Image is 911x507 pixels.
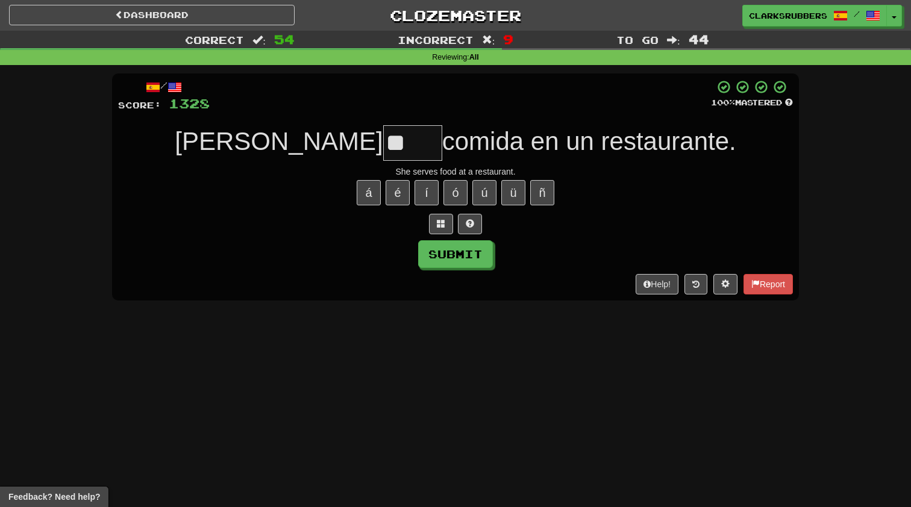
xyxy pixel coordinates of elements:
[386,180,410,205] button: é
[118,166,793,178] div: She serves food at a restaurant.
[616,34,659,46] span: To go
[744,274,793,294] button: Report
[667,35,680,45] span: :
[458,214,482,234] button: Single letter hint - you only get 1 per sentence and score half the points! alt+h
[274,32,295,46] span: 54
[443,180,468,205] button: ó
[313,5,598,26] a: Clozemaster
[472,180,496,205] button: ú
[482,35,495,45] span: :
[530,180,554,205] button: ñ
[398,34,474,46] span: Incorrect
[689,32,709,46] span: 44
[749,10,827,21] span: clarksrubbers
[711,98,793,108] div: Mastered
[503,32,513,46] span: 9
[357,180,381,205] button: á
[442,127,736,155] span: comida en un restaurante.
[118,100,161,110] span: Score:
[185,34,244,46] span: Correct
[429,214,453,234] button: Switch sentence to multiple choice alt+p
[854,10,860,18] span: /
[175,127,383,155] span: [PERSON_NAME]
[252,35,266,45] span: :
[118,79,210,95] div: /
[8,491,100,503] span: Open feedback widget
[169,96,210,111] span: 1328
[501,180,525,205] button: ü
[418,240,493,268] button: Submit
[636,274,678,294] button: Help!
[415,180,439,205] button: í
[469,53,479,61] strong: All
[711,98,735,107] span: 100 %
[684,274,707,294] button: Round history (alt+y)
[9,5,295,25] a: Dashboard
[742,5,887,26] a: clarksrubbers /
